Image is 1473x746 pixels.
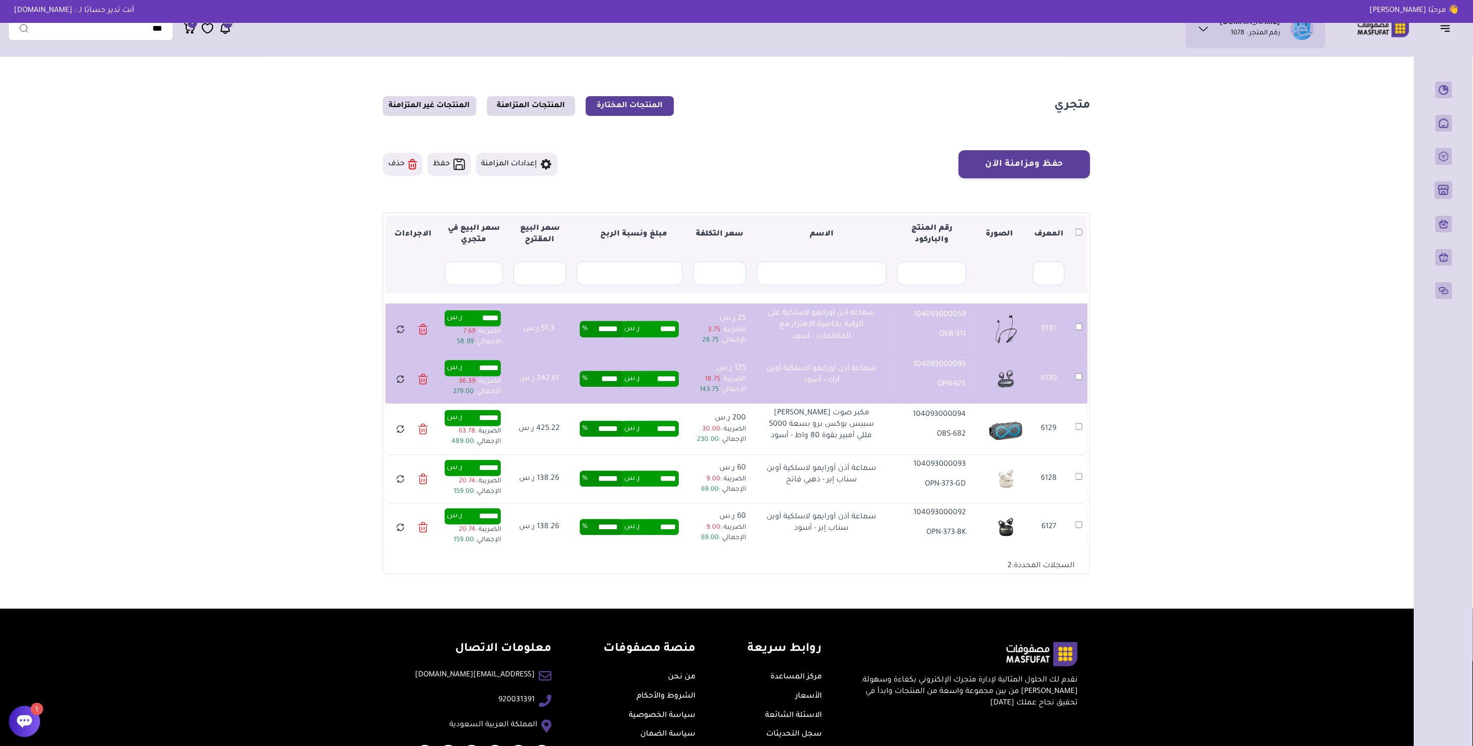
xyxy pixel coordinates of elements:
p: الضريبة : [445,476,501,487]
strong: سعر التكلفة [696,230,744,239]
p: 25 ر.س [693,313,746,324]
span: % [582,421,588,437]
span: 159.00 [454,488,474,495]
span: 433 [224,19,232,28]
td: 6127 [1028,503,1070,552]
span: 230.00 [697,436,719,443]
p: الضريبة : [693,522,746,533]
div: ر.س [445,310,501,326]
img: 20250910151428602614.png [989,312,1023,346]
td: 6128 [1028,455,1070,503]
h4: منصة مصفوفات [603,642,695,657]
button: إعدادات المزامنة [476,153,558,176]
p: 60 ر.س [693,463,746,474]
p: الضريبة : [445,426,501,437]
p: الضريبة : [445,525,501,535]
a: المملكة العربية السعودية [449,719,537,731]
p: 104093000092 [897,507,966,519]
p: أنت تدير حسابًا لـ : [DOMAIN_NAME] [6,5,142,17]
img: 20250910151337750501.png [989,511,1023,544]
p: 60 ر.س [693,511,746,522]
td: 138.26 ر.س [507,503,571,552]
p: الإجمالي : [445,535,501,545]
p: سماعة أذن أورايمو لاسلكية أوبن آرك - أسود [765,363,879,387]
a: المنتجات المختارة [586,96,674,116]
p: الإجمالي : [693,335,746,346]
p: الإجمالي : [445,487,501,497]
td: 51.3 ر.س [507,304,571,355]
a: المنتجات غير المتزامنة [383,96,476,116]
span: 159.00 [454,536,474,544]
a: [EMAIL_ADDRESS][DOMAIN_NAME] [415,670,535,681]
span: 63.78 [459,428,475,435]
div: ر.س [445,360,501,376]
strong: المعرف [1034,230,1064,239]
p: الضريبة : [445,376,501,387]
td: 425.22 ر.س [507,403,571,455]
button: حذف [383,153,422,176]
strong: الاسم [810,230,834,239]
a: مركز المساعدة [771,673,822,682]
div: ر.س [445,460,501,476]
span: 69.00 [701,534,719,542]
a: 433 [219,22,231,35]
span: 30.00 [702,426,720,433]
a: من نحن [668,673,695,682]
span: 9 [191,19,194,28]
img: 20250910151422978062.png [989,362,1023,396]
p: OPN-373-BK [897,527,966,539]
span: ر.س [624,321,640,337]
span: 20.74 [459,478,475,485]
h1: متجري [1054,99,1090,114]
strong: سعر البيع المقترح [520,225,560,244]
p: سماعة أذن أورايمو لاسلكية أوبن سناب إير - أسود [765,512,879,535]
a: سياسة الضمان [640,730,695,739]
span: ر.س [624,371,640,387]
span: % [582,471,588,487]
p: الإجمالي : [445,387,501,397]
span: 3.75 [708,326,720,334]
p: الإجمالي : [445,337,501,347]
span: 2 [1007,562,1012,570]
img: Logo [1350,18,1417,38]
h4: روابط سريعة [748,642,822,657]
span: 18.75 [705,376,720,383]
p: الإجمالي : [693,435,746,445]
p: 👋 مرحبًا [PERSON_NAME] [1362,5,1467,17]
a: المنتجات المتزامنة [487,96,575,116]
span: 279.00 [453,388,474,396]
a: سجل التحديثات [767,730,822,739]
p: OEB-311 [897,329,966,341]
a: الاسئلة الشائعة [766,712,822,720]
span: 7.69 [463,328,475,335]
a: 920031391 [498,695,535,706]
p: OBS-682 [897,429,966,440]
p: الإجمالي : [445,437,501,447]
img: 2025-09-10-68c1aa3f1323b.png [989,412,1023,446]
span: 143.75 [700,386,719,394]
span: ر.س [624,519,640,535]
div: 1 [31,703,43,715]
p: الضريبة : [693,424,746,435]
span: 9.00 [706,524,720,531]
span: % [582,321,588,337]
td: 6131 [1028,304,1070,355]
div: ر.س [445,508,501,524]
span: 69.00 [701,486,719,493]
h1: [DOMAIN_NAME] [1220,18,1281,29]
p: 104093000095 [897,359,966,371]
a: الشروط والأحكام [637,692,695,701]
p: 104093000059 [897,309,966,321]
td: 242.61 ر.س [507,355,571,403]
p: OPN-373-GD [897,479,966,490]
p: الإجمالي : [693,385,746,395]
p: 200 ر.س [693,413,746,424]
p: سماعة أذن أورايمو لاسلكية أوبن سناب إير - ذهبي فاتح [765,463,879,487]
span: 489.00 [451,438,474,446]
p: سماعة أذن أورايمو لاسلكية على الرقبة بخاصية الاهتزاز مع المكالمات - أسود [765,308,879,343]
button: حفظ ومزامنة الآن [959,150,1090,178]
p: الضريبة : [693,325,746,335]
p: الضريبة : [693,374,746,385]
p: 104093000094 [897,409,966,421]
td: 6130 [1028,355,1070,403]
